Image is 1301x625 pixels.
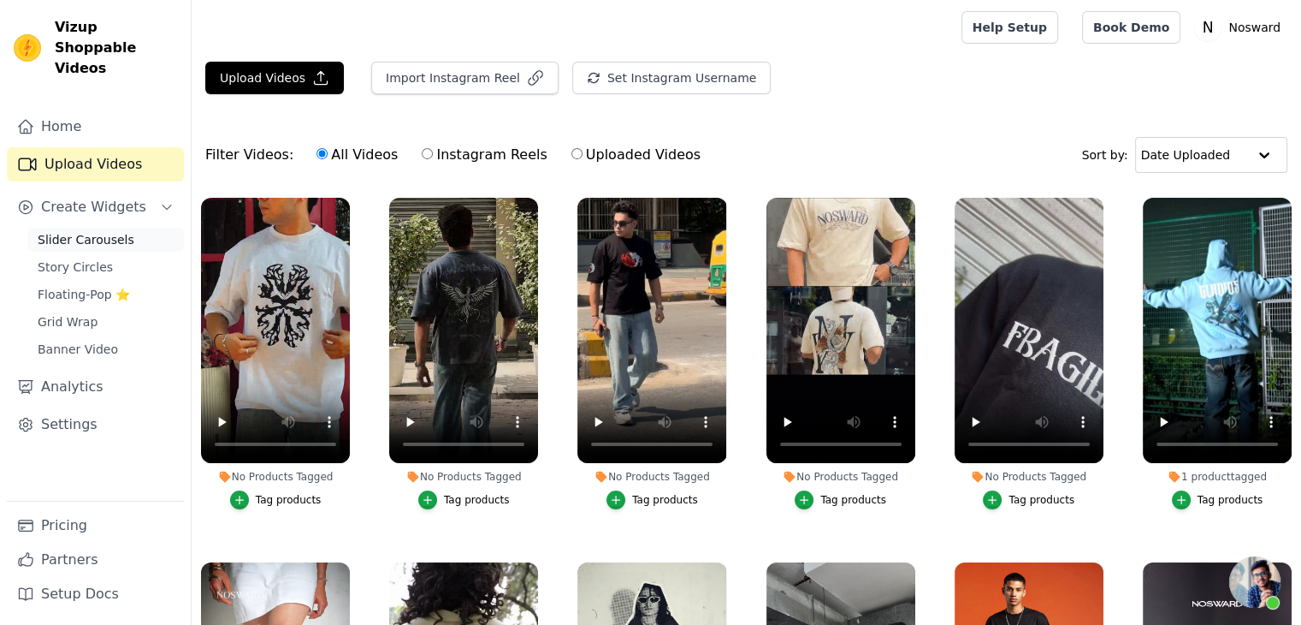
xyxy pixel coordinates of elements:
[38,286,130,303] span: Floating-Pop ⭐
[55,17,177,79] span: Vizup Shoppable Videos
[7,543,184,577] a: Partners
[316,148,328,159] input: All Videos
[38,259,113,276] span: Story Circles
[1221,12,1287,43] p: Nosward
[38,341,118,358] span: Banner Video
[256,493,322,507] div: Tag products
[606,491,698,509] button: Tag products
[27,228,184,252] a: Slider Carousels
[1082,11,1180,44] a: Book Demo
[7,110,184,144] a: Home
[983,491,1074,509] button: Tag products
[421,144,547,166] label: Instagram Reels
[1229,557,1280,608] div: Open chat
[1082,137,1288,173] div: Sort by:
[7,147,184,182] a: Upload Videos
[27,310,184,334] a: Grid Wrap
[316,144,399,166] label: All Videos
[7,509,184,543] a: Pricing
[41,197,146,217] span: Create Widgets
[38,231,134,248] span: Slider Carousels
[14,34,41,62] img: Vizup
[1172,491,1263,509] button: Tag products
[795,491,886,509] button: Tag products
[27,255,184,279] a: Story Circles
[7,577,184,611] a: Setup Docs
[577,470,726,484] div: No Products Tagged
[38,313,98,330] span: Grid Wrap
[955,470,1103,484] div: No Products Tagged
[422,148,433,159] input: Instagram Reels
[1198,493,1263,507] div: Tag products
[820,493,886,507] div: Tag products
[371,62,559,94] button: Import Instagram Reel
[571,148,582,159] input: Uploaded Videos
[389,470,538,484] div: No Products Tagged
[444,493,510,507] div: Tag products
[27,283,184,307] a: Floating-Pop ⭐
[7,190,184,224] button: Create Widgets
[27,337,184,361] a: Banner Video
[205,62,344,94] button: Upload Videos
[632,493,698,507] div: Tag products
[1008,493,1074,507] div: Tag products
[7,370,184,404] a: Analytics
[418,491,510,509] button: Tag products
[572,62,771,94] button: Set Instagram Username
[7,408,184,442] a: Settings
[1194,12,1287,43] button: N Nosward
[1143,470,1292,484] div: 1 product tagged
[571,144,701,166] label: Uploaded Videos
[766,470,915,484] div: No Products Tagged
[961,11,1058,44] a: Help Setup
[201,470,350,484] div: No Products Tagged
[1203,19,1214,36] text: N
[230,491,322,509] button: Tag products
[205,135,710,175] div: Filter Videos:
